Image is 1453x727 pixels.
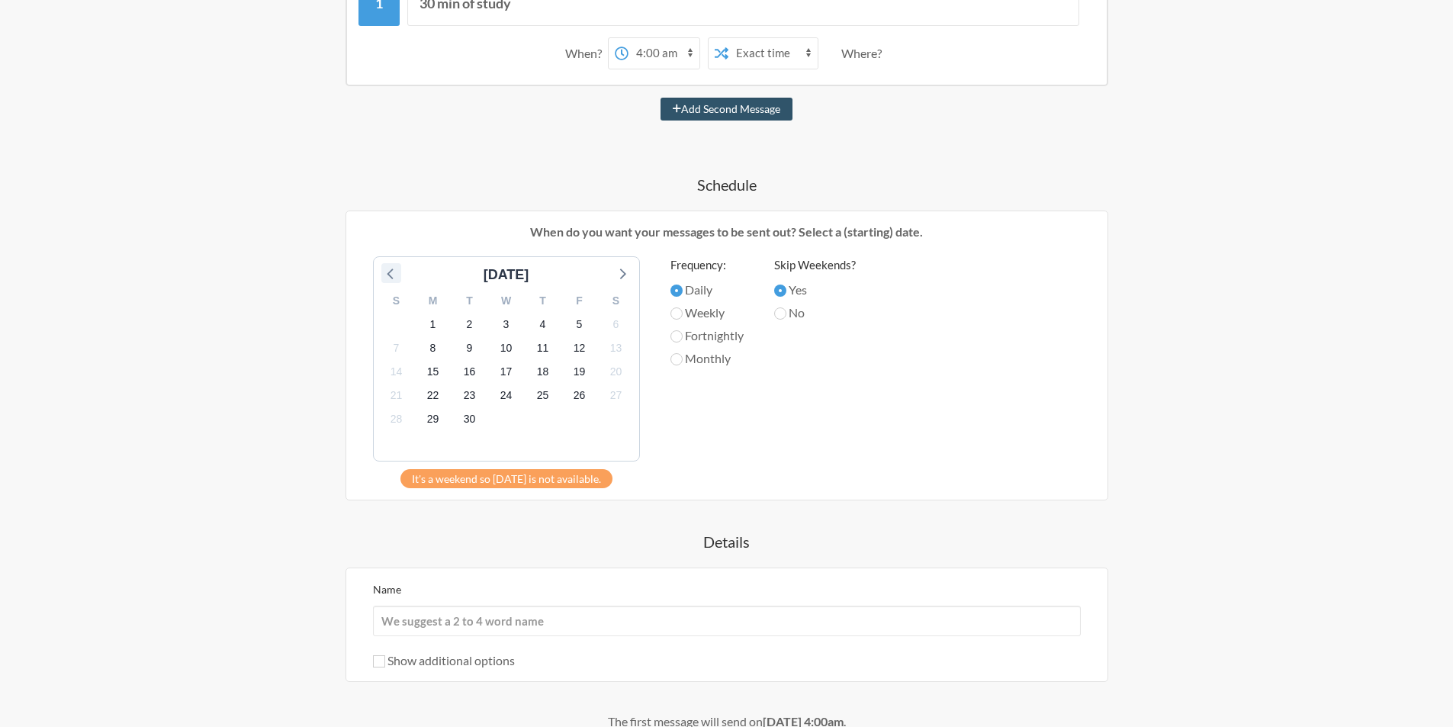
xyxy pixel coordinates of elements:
[459,409,481,430] span: Thursday, October 30, 2025
[774,281,856,299] label: Yes
[373,583,401,596] label: Name
[774,304,856,322] label: No
[386,409,407,430] span: Tuesday, October 28, 2025
[459,337,481,359] span: Thursday, October 9, 2025
[670,285,683,297] input: Daily
[841,37,888,69] div: Where?
[532,385,554,407] span: Saturday, October 25, 2025
[670,256,744,274] label: Frequency:
[670,327,744,345] label: Fortnightly
[415,289,452,313] div: M
[598,289,635,313] div: S
[386,362,407,383] span: Tuesday, October 14, 2025
[423,385,444,407] span: Wednesday, October 22, 2025
[452,289,488,313] div: T
[423,314,444,335] span: Wednesday, October 1, 2025
[774,256,856,274] label: Skip Weekends?
[477,265,535,285] div: [DATE]
[670,281,744,299] label: Daily
[373,606,1081,636] input: We suggest a 2 to 4 word name
[670,304,744,322] label: Weekly
[525,289,561,313] div: T
[423,337,444,359] span: Wednesday, October 8, 2025
[459,362,481,383] span: Thursday, October 16, 2025
[400,469,612,488] div: It's a weekend so [DATE] is not available.
[569,385,590,407] span: Sunday, October 26, 2025
[561,289,598,313] div: F
[496,337,517,359] span: Friday, October 10, 2025
[606,314,627,335] span: Monday, October 6, 2025
[569,362,590,383] span: Sunday, October 19, 2025
[774,307,786,320] input: No
[670,349,744,368] label: Monthly
[386,337,407,359] span: Tuesday, October 7, 2025
[606,362,627,383] span: Monday, October 20, 2025
[459,385,481,407] span: Thursday, October 23, 2025
[358,223,1096,241] p: When do you want your messages to be sent out? Select a (starting) date.
[378,289,415,313] div: S
[532,314,554,335] span: Saturday, October 4, 2025
[423,409,444,430] span: Wednesday, October 29, 2025
[496,362,517,383] span: Friday, October 17, 2025
[532,362,554,383] span: Saturday, October 18, 2025
[284,174,1169,195] h4: Schedule
[488,289,525,313] div: W
[670,353,683,365] input: Monthly
[565,37,608,69] div: When?
[569,337,590,359] span: Sunday, October 12, 2025
[670,307,683,320] input: Weekly
[661,98,792,121] button: Add Second Message
[606,337,627,359] span: Monday, October 13, 2025
[386,385,407,407] span: Tuesday, October 21, 2025
[532,337,554,359] span: Saturday, October 11, 2025
[459,314,481,335] span: Thursday, October 2, 2025
[373,655,385,667] input: Show additional options
[606,385,627,407] span: Monday, October 27, 2025
[496,385,517,407] span: Friday, October 24, 2025
[373,653,515,667] label: Show additional options
[774,285,786,297] input: Yes
[569,314,590,335] span: Sunday, October 5, 2025
[496,314,517,335] span: Friday, October 3, 2025
[284,531,1169,552] h4: Details
[423,362,444,383] span: Wednesday, October 15, 2025
[670,330,683,343] input: Fortnightly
